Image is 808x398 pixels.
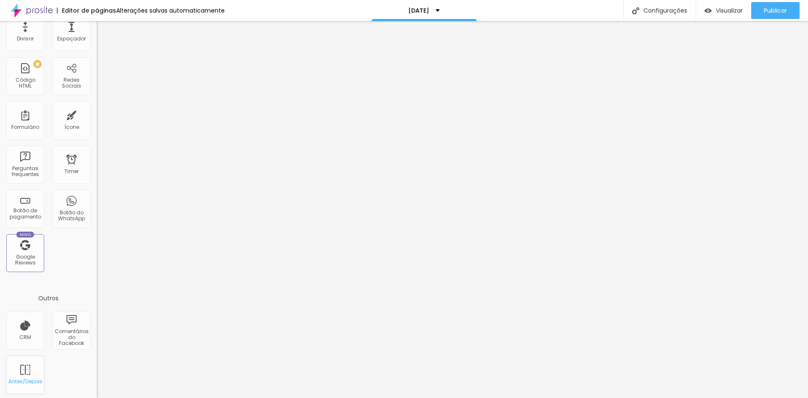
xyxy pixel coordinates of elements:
div: Timer [64,168,79,174]
div: Novo [16,232,35,238]
iframe: Editor [97,21,808,398]
div: Ícone [64,124,79,130]
button: Publicar [751,2,800,19]
div: Google Reviews [8,254,42,266]
img: view-1.svg [704,7,712,14]
div: Código HTML [8,77,42,89]
div: Formulário [11,124,39,130]
div: Espaçador [57,36,86,42]
div: CRM [19,334,31,340]
img: Icone [632,7,639,14]
div: Editor de páginas [57,8,116,13]
div: Comentários do Facebook [55,329,88,347]
span: Publicar [764,7,787,14]
p: [DATE] [408,8,429,13]
div: Divisor [17,36,34,42]
div: Botão do WhatsApp [55,210,88,222]
div: Perguntas frequentes [8,166,42,178]
div: Antes/Depois [8,379,42,385]
span: Visualizar [716,7,743,14]
button: Visualizar [696,2,751,19]
div: Alterações salvas automaticamente [116,8,225,13]
div: Redes Sociais [55,77,88,89]
div: Botão de pagamento [8,208,42,220]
